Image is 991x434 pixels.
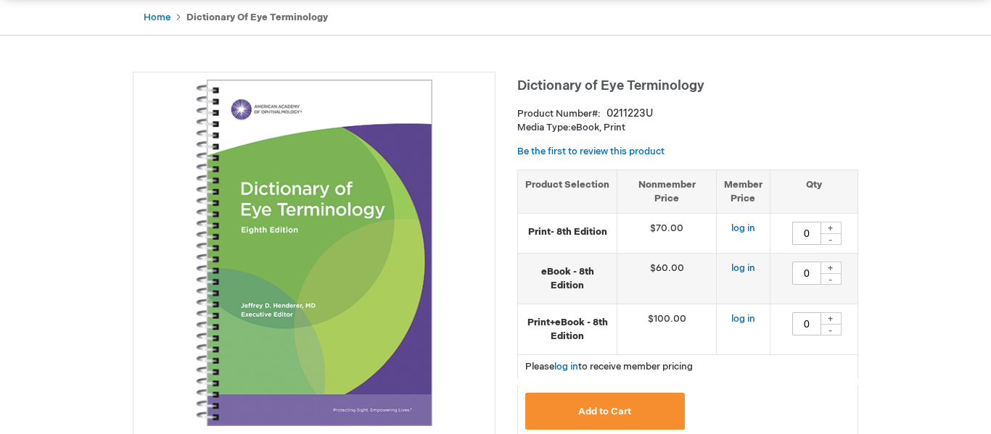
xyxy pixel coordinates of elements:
[731,222,755,234] a: log in
[820,233,842,245] div: -
[517,121,858,135] p: eBook, Print
[525,393,685,430] button: Add to Cart
[820,262,842,274] div: +
[525,316,609,343] strong: Print+eBook - 8th Edition
[554,361,578,372] a: log in
[820,312,842,325] div: +
[606,107,653,121] div: 0211223U
[578,406,631,417] span: Add to Cart
[617,304,717,355] td: $100.00
[820,273,842,285] div: -
[770,170,858,213] th: Qty
[141,80,488,426] img: Dictionary of Eye Terminology
[518,170,617,213] th: Product Selection
[792,262,821,285] input: Qty
[820,222,842,234] div: +
[617,254,717,304] td: $60.00
[716,170,770,213] th: Member Price
[186,12,328,23] strong: Dictionary of Eye Terminology
[525,361,693,372] span: Please to receive member pricing
[792,312,821,335] input: Qty
[617,214,717,254] td: $70.00
[517,122,571,133] strong: Media Type:
[820,324,842,335] div: -
[525,225,609,239] strong: Print- 8th Edition
[517,108,601,120] strong: Product Number
[517,78,704,93] span: Dictionary of Eye Terminology
[792,222,821,245] input: Qty
[144,12,170,23] a: Home
[517,146,665,157] a: Be the first to review this product
[525,265,609,292] strong: eBook - 8th Edition
[731,313,755,325] a: log in
[617,170,717,213] th: Nonmember Price
[731,262,755,274] a: log in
